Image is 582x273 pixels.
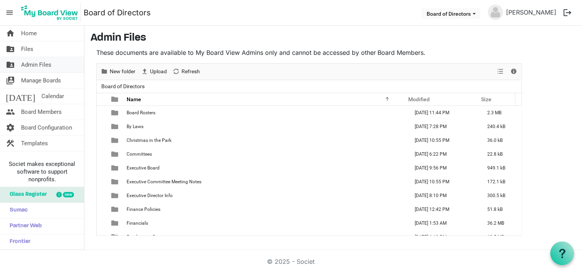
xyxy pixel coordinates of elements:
[560,5,576,21] button: logout
[480,161,522,175] td: 949.1 kB is template cell column header Size
[98,64,138,80] div: New folder
[21,73,61,88] span: Manage Boards
[408,96,430,102] span: Modified
[19,3,84,22] a: My Board View Logo
[6,203,28,218] span: Sumac
[6,26,15,41] span: home
[107,120,124,133] td: is template cell column header type
[138,64,170,80] div: Upload
[21,120,72,135] span: Board Configuration
[407,216,480,230] td: August 04, 2025 1:53 AM column header Modified
[21,136,48,151] span: Templates
[97,106,107,120] td: checkbox
[124,230,407,244] td: Fundraising Documents is template cell column header Name
[6,234,30,250] span: Frontier
[124,133,407,147] td: Christmas in the Park is template cell column header Name
[267,258,315,265] a: © 2025 - Societ
[84,5,151,20] a: Board of Directors
[124,189,407,202] td: Executive Director Info is template cell column header Name
[97,161,107,175] td: checkbox
[96,48,522,57] p: These documents are available to My Board View Admins only and cannot be accessed by other Board ...
[97,189,107,202] td: checkbox
[496,67,505,76] button: View dropdownbutton
[127,234,176,240] span: Fundraising Documents
[422,8,481,19] button: Board of Directors dropdownbutton
[127,165,160,171] span: Executive Board
[127,96,141,102] span: Name
[480,216,522,230] td: 36.2 MB is template cell column header Size
[127,207,160,212] span: Finance Policies
[480,133,522,147] td: 36.0 kB is template cell column header Size
[107,161,124,175] td: is template cell column header type
[124,106,407,120] td: Board Rosters is template cell column header Name
[124,161,407,175] td: Executive Board is template cell column header Name
[124,216,407,230] td: Financials is template cell column header Name
[124,147,407,161] td: Committees is template cell column header Name
[3,160,81,183] span: Societ makes exceptional software to support nonprofits.
[6,120,15,135] span: settings
[127,151,152,157] span: Committees
[127,220,148,226] span: Financials
[107,106,124,120] td: is template cell column header type
[97,175,107,189] td: checkbox
[107,147,124,161] td: is template cell column header type
[91,32,576,45] h3: Admin Files
[107,216,124,230] td: is template cell column header type
[124,202,407,216] td: Finance Policies is template cell column header Name
[127,138,171,143] span: Christmas in the Park
[495,64,508,80] div: View
[99,67,137,76] button: New folder
[107,189,124,202] td: is template cell column header type
[6,104,15,120] span: people
[97,133,107,147] td: checkbox
[140,67,168,76] button: Upload
[97,216,107,230] td: checkbox
[481,96,491,102] span: Size
[21,26,37,41] span: Home
[100,82,146,91] span: Board of Directors
[407,161,480,175] td: June 10, 2025 9:56 PM column header Modified
[21,57,51,72] span: Admin Files
[407,230,480,244] td: July 14, 2025 6:10 PM column header Modified
[6,73,15,88] span: switch_account
[109,67,136,76] span: New folder
[21,41,33,57] span: Files
[509,67,519,76] button: Details
[407,189,480,202] td: January 20, 2025 8:10 PM column header Modified
[149,67,168,76] span: Upload
[407,175,480,189] td: July 01, 2025 10:55 PM column header Modified
[127,193,173,198] span: Executive Director Info
[407,147,480,161] td: November 18, 2023 6:22 PM column header Modified
[124,120,407,133] td: By Laws is template cell column header Name
[127,110,155,115] span: Board Rosters
[127,124,143,129] span: By Laws
[107,133,124,147] td: is template cell column header type
[6,187,47,202] span: Glass Register
[97,202,107,216] td: checkbox
[127,179,201,184] span: Executive Committee Meeting Notes
[124,175,407,189] td: Executive Committee Meeting Notes is template cell column header Name
[480,147,522,161] td: 22.8 kB is template cell column header Size
[480,230,522,244] td: 13.5 MB is template cell column header Size
[21,104,62,120] span: Board Members
[6,57,15,72] span: folder_shared
[97,147,107,161] td: checkbox
[107,202,124,216] td: is template cell column header type
[480,106,522,120] td: 2.3 MB is template cell column header Size
[6,219,42,234] span: Partner Web
[97,120,107,133] td: checkbox
[480,202,522,216] td: 51.8 kB is template cell column header Size
[480,120,522,133] td: 240.4 kB is template cell column header Size
[407,106,480,120] td: July 16, 2025 11:44 PM column header Modified
[6,41,15,57] span: folder_shared
[503,5,560,20] a: [PERSON_NAME]
[63,192,74,197] div: new
[6,136,15,151] span: construction
[480,175,522,189] td: 172.1 kB is template cell column header Size
[107,175,124,189] td: is template cell column header type
[508,64,521,80] div: Details
[407,120,480,133] td: August 19, 2025 7:28 PM column header Modified
[407,133,480,147] td: July 01, 2025 10:55 PM column header Modified
[19,3,81,22] img: My Board View Logo
[41,89,64,104] span: Calendar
